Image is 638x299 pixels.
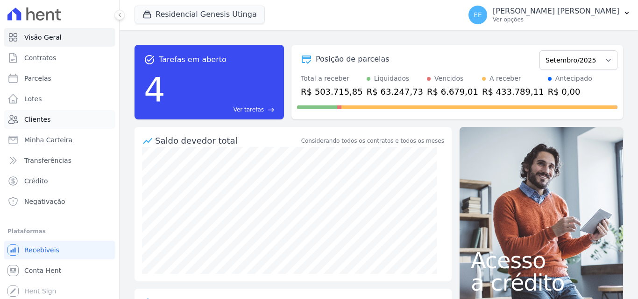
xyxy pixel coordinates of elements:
div: R$ 0,00 [548,85,592,98]
div: A receber [489,74,521,83]
a: Ver tarefas east [169,105,275,114]
a: Minha Carteira [4,131,115,149]
span: Negativação [24,197,65,206]
a: Visão Geral [4,28,115,47]
a: Negativação [4,192,115,211]
a: Crédito [4,172,115,190]
p: Ver opções [493,16,619,23]
span: Lotes [24,94,42,104]
div: R$ 433.789,11 [482,85,544,98]
div: Total a receber [301,74,363,83]
a: Transferências [4,151,115,170]
div: Saldo devedor total [155,134,299,147]
a: Clientes [4,110,115,129]
span: a crédito [471,271,612,294]
p: [PERSON_NAME] [PERSON_NAME] [493,7,619,16]
div: R$ 63.247,73 [367,85,423,98]
span: Transferências [24,156,71,165]
span: task_alt [144,54,155,65]
div: Liquidados [374,74,410,83]
span: Ver tarefas [234,105,264,114]
span: Conta Hent [24,266,61,275]
span: Clientes [24,115,50,124]
span: Minha Carteira [24,135,72,145]
a: Conta Hent [4,261,115,280]
span: Crédito [24,176,48,186]
span: Parcelas [24,74,51,83]
span: Contratos [24,53,56,63]
div: R$ 6.679,01 [427,85,478,98]
span: Visão Geral [24,33,62,42]
div: Vencidos [434,74,463,83]
span: Recebíveis [24,245,59,255]
div: R$ 503.715,85 [301,85,363,98]
div: Plataformas [7,226,112,237]
span: Tarefas em aberto [159,54,227,65]
span: Acesso [471,249,612,271]
a: Recebíveis [4,241,115,259]
a: Contratos [4,49,115,67]
a: Lotes [4,90,115,108]
div: Considerando todos os contratos e todos os meses [301,137,444,145]
div: Antecipado [555,74,592,83]
span: east [268,106,275,113]
div: Posição de parcelas [316,54,390,65]
button: EE [PERSON_NAME] [PERSON_NAME] Ver opções [461,2,638,28]
button: Residencial Genesis Utinga [135,6,265,23]
div: 4 [144,65,165,114]
span: EE [474,12,482,18]
a: Parcelas [4,69,115,88]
